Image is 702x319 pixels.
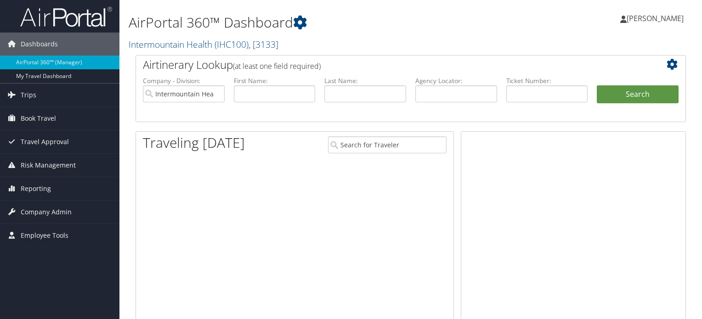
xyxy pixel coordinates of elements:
span: , [ 3133 ] [249,38,278,50]
h1: AirPortal 360™ Dashboard [129,13,505,32]
label: Ticket Number: [506,76,588,85]
span: Dashboards [21,33,58,56]
a: Intermountain Health [129,38,278,50]
button: Search [597,85,679,104]
label: Agency Locator: [415,76,497,85]
span: Employee Tools [21,224,68,247]
img: airportal-logo.png [20,6,112,28]
label: Last Name: [324,76,406,85]
input: Search for Traveler [328,136,447,153]
span: (at least one field required) [233,61,321,71]
span: [PERSON_NAME] [627,13,684,23]
span: ( IHC100 ) [215,38,249,50]
h2: Airtinerary Lookup [143,57,633,73]
h1: Traveling [DATE] [143,133,245,152]
span: Book Travel [21,107,56,130]
span: Travel Approval [21,130,69,153]
label: First Name: [234,76,316,85]
span: Trips [21,84,36,106]
span: Company Admin [21,201,72,224]
label: Company - Division: [143,76,225,85]
span: Reporting [21,177,51,200]
a: [PERSON_NAME] [620,5,693,32]
span: Risk Management [21,154,76,177]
